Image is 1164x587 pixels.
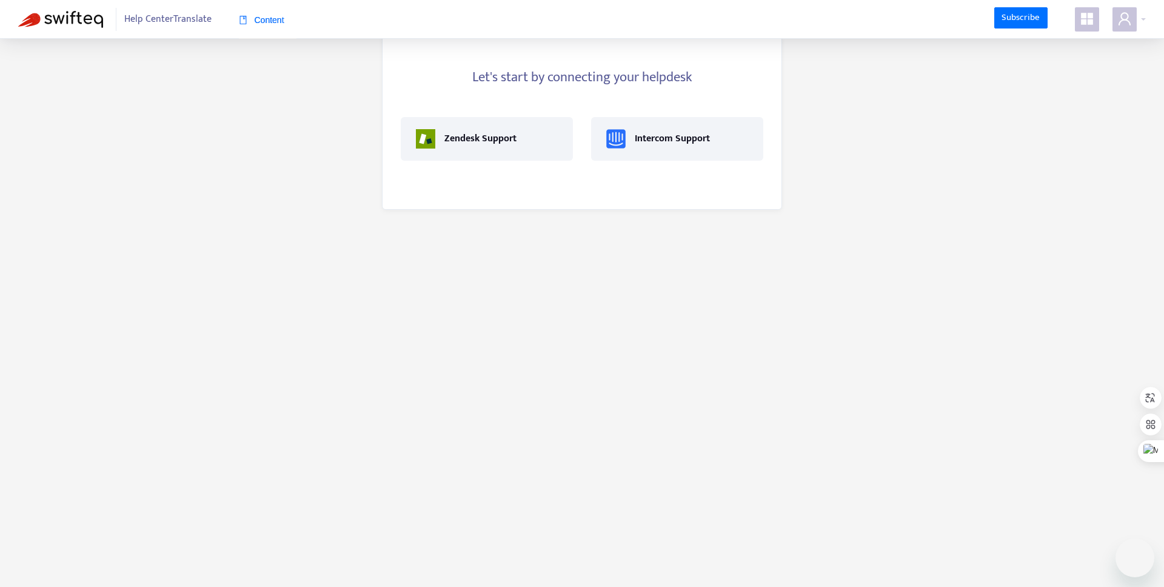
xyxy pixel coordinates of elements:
[1115,538,1154,577] iframe: Bouton de lancement de la fenêtre de messagerie
[239,15,284,25] span: Content
[124,8,212,31] span: Help Center Translate
[401,69,763,86] h4: Let's start by connecting your helpdesk
[635,132,710,146] div: Intercom Support
[18,11,103,28] img: Swifteq
[416,129,435,149] img: zendesk_support.png
[1080,12,1094,26] span: appstore
[606,129,626,149] img: intercom_support.png
[994,7,1048,29] a: Subscribe
[1117,12,1132,26] span: user
[444,132,517,146] div: Zendesk Support
[239,16,247,24] span: book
